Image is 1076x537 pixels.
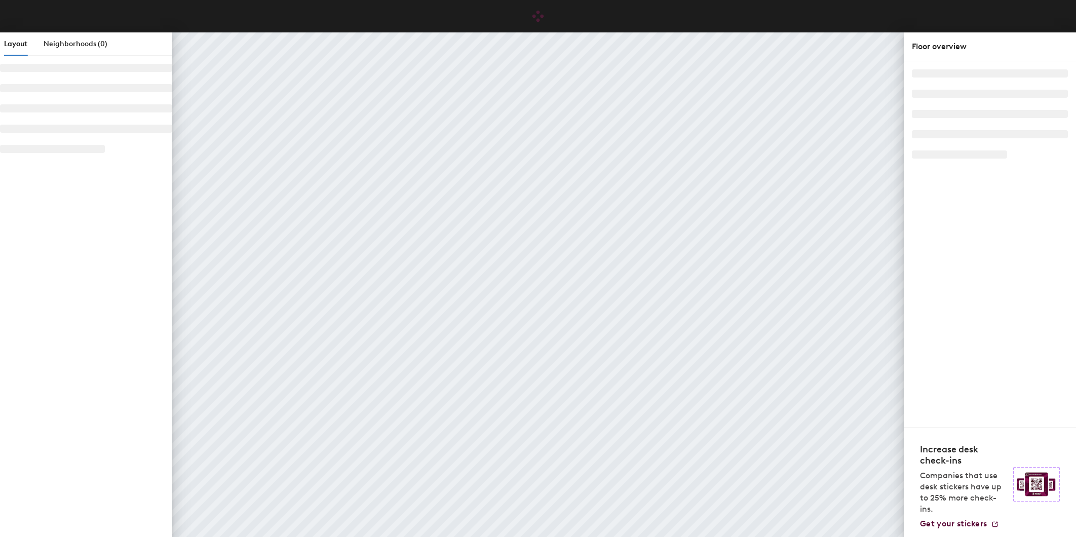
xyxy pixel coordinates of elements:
[44,40,107,48] span: Neighborhoods (0)
[920,519,987,528] span: Get your stickers
[920,470,1007,515] p: Companies that use desk stickers have up to 25% more check-ins.
[1013,467,1060,502] img: Sticker logo
[912,41,1068,53] div: Floor overview
[920,444,1007,466] h4: Increase desk check-ins
[4,40,27,48] span: Layout
[920,519,999,529] a: Get your stickers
